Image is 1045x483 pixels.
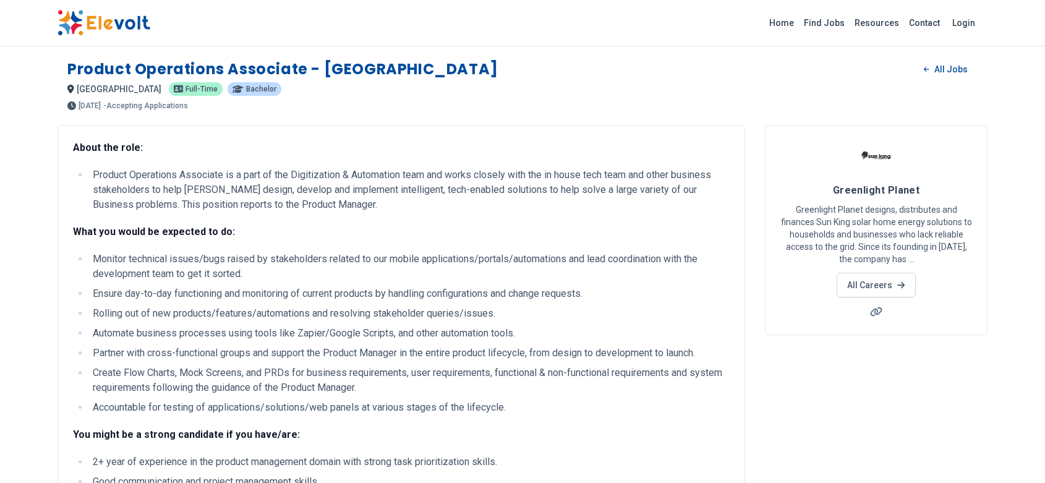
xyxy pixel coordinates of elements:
[58,10,150,36] img: Elevolt
[89,455,730,469] li: 2+ year of experience in the product management domain with strong task prioritization skills.
[246,85,276,93] span: Bachelor
[780,203,972,265] p: Greenlight Planet designs, distributes and finances Sun King solar home energy solutions to house...
[103,102,188,109] p: - Accepting Applications
[904,13,945,33] a: Contact
[89,306,730,321] li: Rolling out of new products/features/automations and resolving stakeholder queries/issues.
[833,184,920,196] span: Greenlight Planet
[89,326,730,341] li: Automate business processes using tools like Zapier/Google Scripts, and other automation tools.
[799,13,850,33] a: Find Jobs
[89,286,730,301] li: Ensure day-to-day functioning and monitoring of current products by handling configurations and c...
[79,102,101,109] span: [DATE]
[837,273,915,297] a: All Careers
[861,140,892,171] img: Greenlight Planet
[89,168,730,212] li: Product Operations Associate is a part of the Digitization & Automation team and works closely wi...
[945,11,983,35] a: Login
[77,84,161,94] span: [GEOGRAPHIC_DATA]
[850,13,904,33] a: Resources
[67,59,498,79] h1: Product Operations Associate - [GEOGRAPHIC_DATA]
[89,365,730,395] li: Create Flow Charts, Mock Screens, and PRDs for business requirements, user requirements, function...
[89,400,730,415] li: Accountable for testing of applications/solutions/web panels at various stages of the lifecycle.
[186,85,218,93] span: Full-time
[73,142,143,153] strong: About the role:
[914,60,978,79] a: All Jobs
[73,226,235,237] strong: What you would be expected to do:
[89,346,730,361] li: Partner with cross-functional groups and support the Product Manager in the entire product lifecy...
[73,429,300,440] strong: You might be a strong candidate if you have/are:
[89,252,730,281] li: Monitor technical issues/bugs raised by stakeholders related to our mobile applications/portals/a...
[764,13,799,33] a: Home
